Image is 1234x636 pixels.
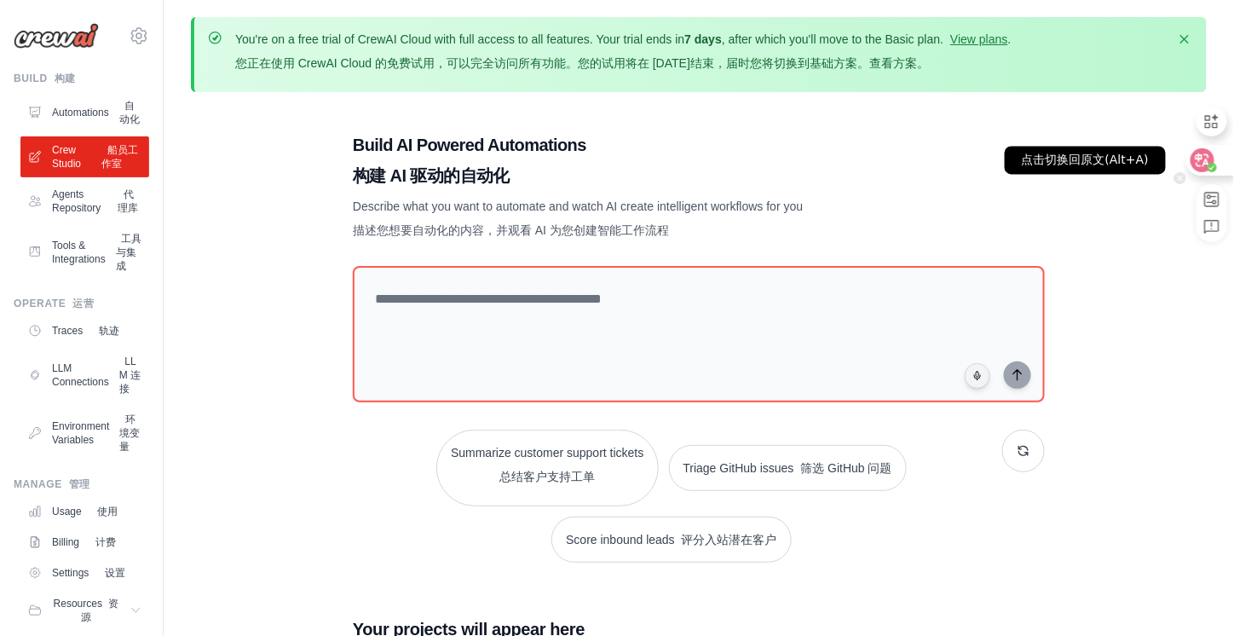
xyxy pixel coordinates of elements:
font: 描述您想要自动化的内容，并观看 AI 为您创建智能工作流程 [353,223,669,237]
a: Environment Variables 环境变量 [20,406,149,460]
button: Triage GitHub issues 筛选 GitHub 问题 [669,445,907,491]
font: 构建 [55,72,76,84]
span: Resources [52,597,119,624]
button: Score inbound leads 评分入站潜在客户 [551,517,791,563]
h1: Build AI Powered Automations [353,133,925,194]
font: 自动化 [119,100,140,125]
button: Get new suggestions [1002,430,1045,472]
div: Build [14,72,149,85]
font: 计费 [95,536,116,548]
font: 使用 [97,506,118,517]
font: 评分入站潜在客户 [682,533,777,546]
a: View plans [950,32,1007,46]
font: 管理 [69,478,90,490]
a: Agents Repository 代理库 [20,181,149,222]
font: 设置 [105,567,125,579]
font: 筛选 GitHub 问题 [801,461,892,475]
p: You're on a free trial of CrewAI Cloud with full access to all features. Your trial ends in , aft... [235,31,1012,78]
p: Describe what you want to automate and watch AI create intelligent workflows for you [353,198,925,246]
font: 轨迹 [99,325,119,337]
a: Usage 使用 [20,498,149,525]
div: Manage [14,477,149,491]
button: Summarize customer support tickets总结客户支持工单 [436,430,658,506]
button: Click to speak your automation idea [965,363,990,389]
a: Crew Studio 船员工作室 [20,136,149,177]
font: 工具与集成 [116,233,142,272]
a: Traces 轨迹 [20,317,149,344]
a: LLM Connections LLM 连接 [20,348,149,402]
strong: 7 days [684,32,722,46]
font: 环境变量 [119,413,140,453]
font: 构建 AI 驱动的自动化 [353,166,510,185]
button: Resources 资源 [20,590,149,631]
font: LLM 连接 [119,356,141,395]
font: 运营 [72,298,94,309]
a: Automations 自动化 [20,92,149,133]
div: Operate [14,297,149,310]
font: 代理库 [118,188,139,214]
font: 船员工作室 [102,144,139,170]
a: Billing 计费 [20,529,149,556]
a: Settings 设置 [20,559,149,587]
font: 总结客户支持工单 [499,470,595,483]
font: 您正在使用 CrewAI Cloud 的免费试用，可以完全访问所有功能。您的试用将在 [DATE]结束，届时您将切换到基础方案。查看方案。 [235,56,929,70]
a: Tools & Integrations 工具与集成 [20,225,149,280]
img: Logo [14,23,99,49]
